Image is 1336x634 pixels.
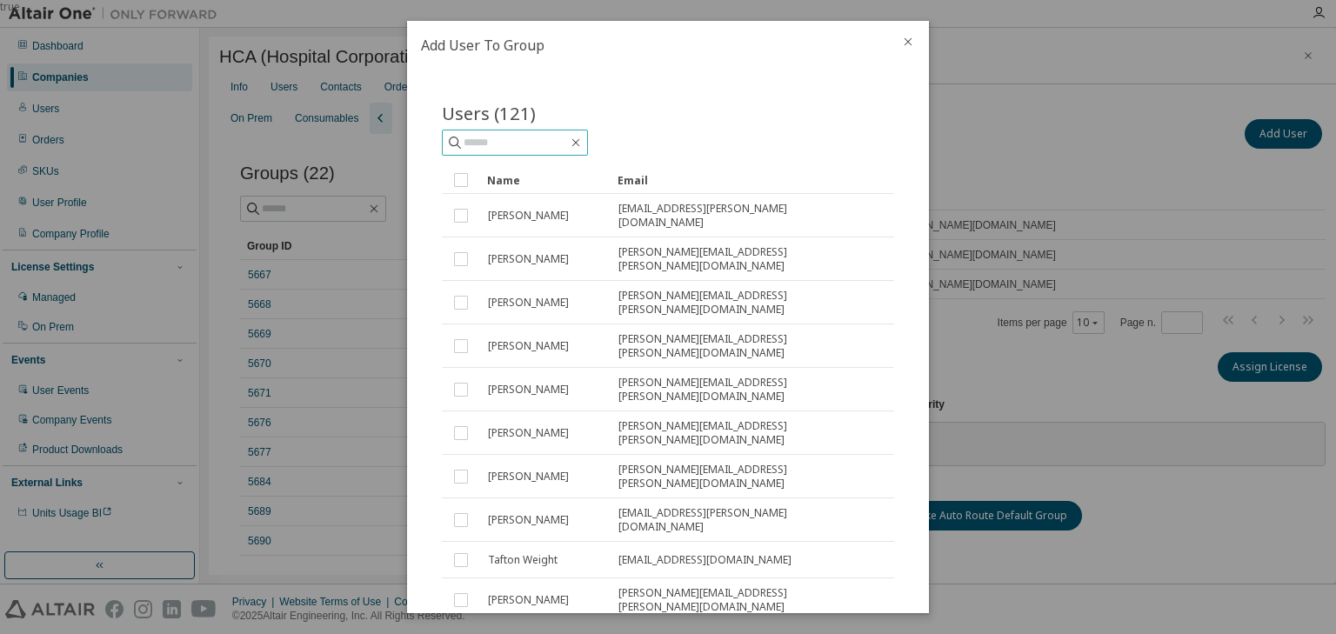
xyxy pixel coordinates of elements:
span: [EMAIL_ADDRESS][PERSON_NAME][DOMAIN_NAME] [618,202,864,230]
span: [EMAIL_ADDRESS][DOMAIN_NAME] [618,553,792,567]
div: Email [618,166,865,194]
span: [EMAIL_ADDRESS][PERSON_NAME][DOMAIN_NAME] [618,506,864,534]
span: [PERSON_NAME][EMAIL_ADDRESS][PERSON_NAME][DOMAIN_NAME] [618,586,864,614]
h2: Add User To Group [407,21,887,70]
span: [PERSON_NAME] [488,209,569,223]
span: Tafton Weight [488,553,558,567]
span: [PERSON_NAME] [488,593,569,607]
span: [PERSON_NAME] [488,383,569,397]
button: close [901,35,915,49]
span: [PERSON_NAME] [488,426,569,440]
span: Users (121) [442,101,536,125]
span: [PERSON_NAME][EMAIL_ADDRESS][PERSON_NAME][DOMAIN_NAME] [618,289,864,317]
span: [PERSON_NAME] [488,339,569,353]
span: [PERSON_NAME][EMAIL_ADDRESS][PERSON_NAME][DOMAIN_NAME] [618,419,864,447]
span: [PERSON_NAME][EMAIL_ADDRESS][PERSON_NAME][DOMAIN_NAME] [618,332,864,360]
span: [PERSON_NAME] [488,252,569,266]
span: [PERSON_NAME] [488,296,569,310]
span: [PERSON_NAME][EMAIL_ADDRESS][PERSON_NAME][DOMAIN_NAME] [618,245,864,273]
span: [PERSON_NAME][EMAIL_ADDRESS][PERSON_NAME][DOMAIN_NAME] [618,463,864,491]
span: [PERSON_NAME][EMAIL_ADDRESS][PERSON_NAME][DOMAIN_NAME] [618,376,864,404]
span: [PERSON_NAME] [488,470,569,484]
div: Name [487,166,604,194]
span: [PERSON_NAME] [488,513,569,527]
